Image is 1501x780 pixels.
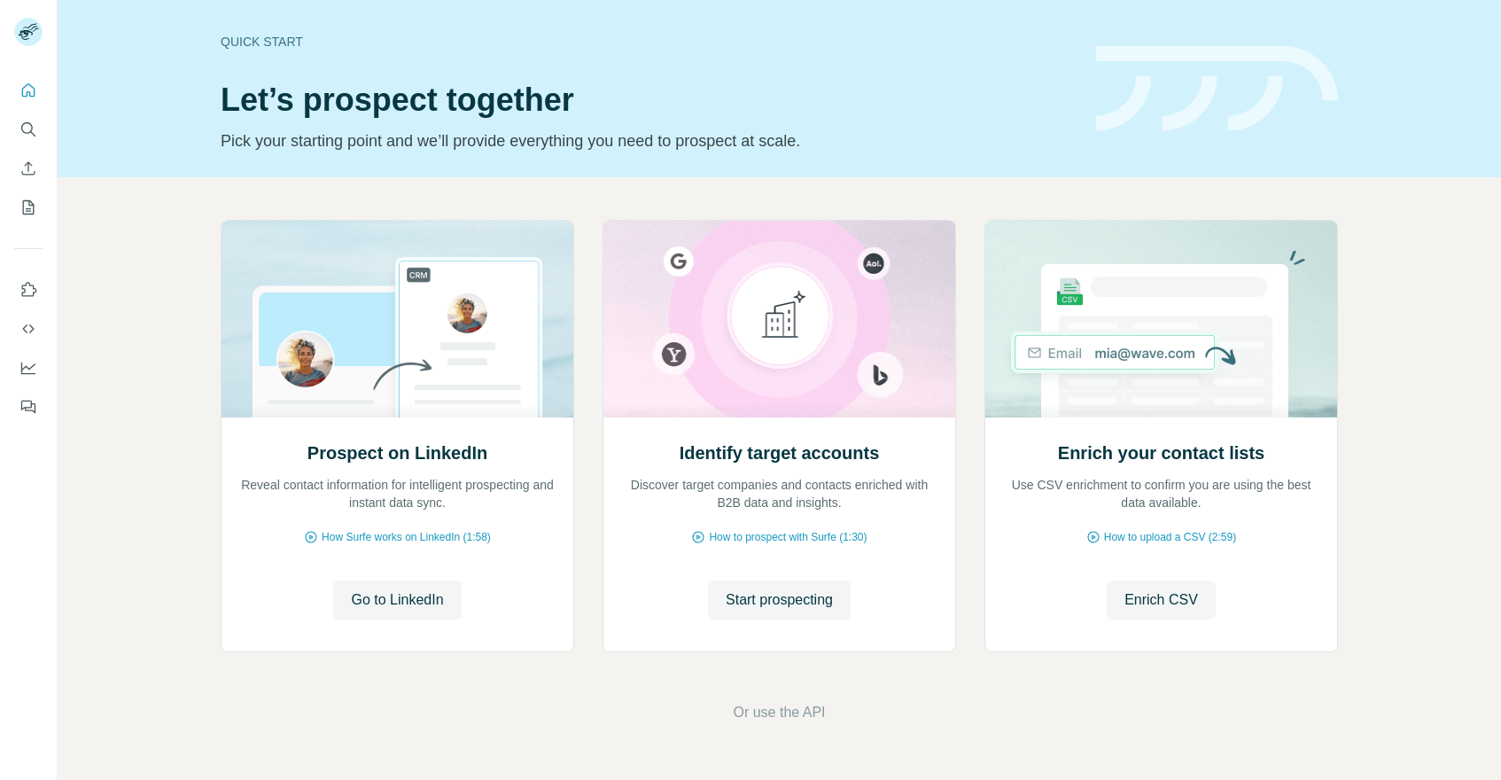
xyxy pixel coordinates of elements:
button: Or use the API [733,702,825,723]
button: Use Surfe API [14,313,43,345]
button: Quick start [14,74,43,106]
p: Discover target companies and contacts enriched with B2B data and insights. [621,476,937,511]
h1: Let’s prospect together [221,82,1075,118]
div: Quick start [221,33,1075,51]
img: Enrich your contact lists [984,221,1338,417]
button: Feedback [14,391,43,423]
p: Use CSV enrichment to confirm you are using the best data available. [1003,476,1319,511]
button: Start prospecting [708,581,851,620]
button: Search [14,113,43,145]
span: Start prospecting [726,589,833,611]
h2: Prospect on LinkedIn [307,441,487,465]
button: Enrich CSV [14,152,43,184]
span: How Surfe works on LinkedIn (1:58) [322,529,491,545]
span: Enrich CSV [1124,589,1198,611]
h2: Identify target accounts [680,441,880,465]
button: Dashboard [14,352,43,384]
button: Go to LinkedIn [333,581,461,620]
button: Enrich CSV [1107,581,1216,620]
button: My lists [14,191,43,223]
p: Pick your starting point and we’ll provide everything you need to prospect at scale. [221,129,1075,153]
button: Use Surfe on LinkedIn [14,274,43,306]
img: Identify target accounts [603,221,956,417]
span: How to prospect with Surfe (1:30) [709,529,867,545]
h2: Enrich your contact lists [1058,441,1264,465]
span: How to upload a CSV (2:59) [1104,529,1236,545]
img: banner [1096,46,1338,132]
p: Reveal contact information for intelligent prospecting and instant data sync. [239,476,556,511]
span: Go to LinkedIn [351,589,443,611]
img: Prospect on LinkedIn [221,221,574,417]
